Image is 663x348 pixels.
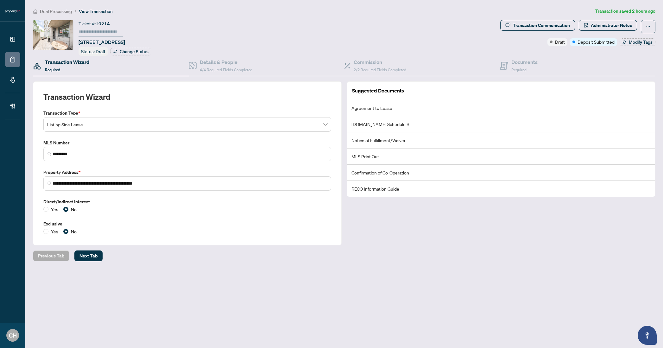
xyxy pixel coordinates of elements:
[347,100,655,116] li: Agreement to Lease
[40,9,72,14] span: Deal Processing
[354,67,406,72] span: 2/2 Required Fields Completed
[200,67,252,72] span: 4/4 Required Fields Completed
[43,110,331,117] label: Transaction Type
[500,20,575,31] button: Transaction Communication
[47,181,51,185] img: search_icon
[45,58,90,66] h4: Transaction Wizard
[555,38,565,45] span: Draft
[578,38,615,45] span: Deposit Submitted
[646,24,650,29] span: ellipsis
[347,132,655,149] li: Notice of Fulfillment/Waiver
[5,9,20,13] img: logo
[620,38,655,46] button: Modify Tags
[96,21,110,27] span: 10214
[595,8,655,15] article: Transaction saved 2 hours ago
[33,9,37,14] span: home
[579,20,637,31] button: Administrator Notes
[347,181,655,197] li: RECO Information Guide
[629,40,653,44] span: Modify Tags
[47,118,327,130] span: Listing Side Lease
[110,48,151,55] button: Change Status
[79,9,113,14] span: View Transaction
[68,206,79,213] span: No
[48,228,61,235] span: Yes
[347,149,655,165] li: MLS Print Out
[511,67,527,72] span: Required
[74,8,76,15] li: /
[43,220,331,227] label: Exclusive
[511,58,538,66] h4: Documents
[43,92,110,102] h2: Transaction Wizard
[79,47,108,56] div: Status:
[68,228,79,235] span: No
[347,116,655,132] li: [DOMAIN_NAME] Schedule B
[47,152,51,156] img: search_icon
[33,20,73,50] img: IMG-C12336019_1.jpg
[43,139,331,146] label: MLS Number
[79,20,110,27] div: Ticket #:
[638,326,657,345] button: Open asap
[45,67,60,72] span: Required
[352,87,404,95] article: Suggested Documents
[9,331,17,340] span: CH
[584,23,588,28] span: solution
[347,165,655,181] li: Confirmation of Co-Operation
[79,38,125,46] span: [STREET_ADDRESS]
[591,20,632,30] span: Administrator Notes
[79,251,98,261] span: Next Tab
[48,206,61,213] span: Yes
[120,49,148,54] span: Change Status
[43,169,331,176] label: Property Address
[33,250,69,261] button: Previous Tab
[200,58,252,66] h4: Details & People
[43,198,331,205] label: Direct/Indirect Interest
[354,58,406,66] h4: Commission
[74,250,103,261] button: Next Tab
[513,20,570,30] div: Transaction Communication
[96,49,105,54] span: Draft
